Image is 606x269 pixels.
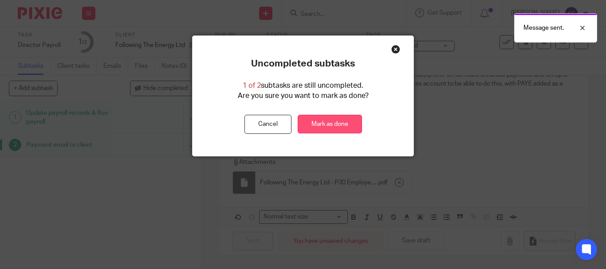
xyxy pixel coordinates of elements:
div: Close this dialog window [391,45,400,54]
p: Message sent. [523,23,564,32]
span: 1 of 2 [243,82,261,89]
p: Are you sure you want to mark as done? [238,91,369,101]
p: subtasks are still uncompleted. [243,81,363,91]
a: Mark as done [298,115,362,134]
p: Uncompleted subtasks [251,58,355,70]
button: Cancel [244,115,291,134]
